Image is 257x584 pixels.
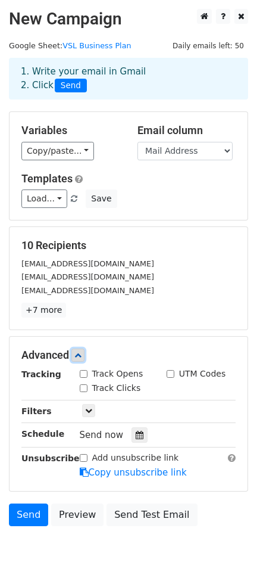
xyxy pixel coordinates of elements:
[62,41,131,50] a: VSL Business Plan
[9,41,131,50] small: Google Sheet:
[21,172,73,185] a: Templates
[21,190,67,208] a: Load...
[106,504,197,526] a: Send Test Email
[168,41,248,50] a: Daily emails left: 50
[80,430,124,440] span: Send now
[21,259,154,268] small: [EMAIL_ADDRESS][DOMAIN_NAME]
[21,142,94,160] a: Copy/paste...
[21,272,154,281] small: [EMAIL_ADDRESS][DOMAIN_NAME]
[92,382,141,394] label: Track Clicks
[92,452,179,464] label: Add unsubscribe link
[21,124,120,137] h5: Variables
[21,303,66,318] a: +7 more
[198,527,257,584] iframe: Chat Widget
[21,286,154,295] small: [EMAIL_ADDRESS][DOMAIN_NAME]
[80,467,187,478] a: Copy unsubscribe link
[137,124,236,137] h5: Email column
[21,369,61,379] strong: Tracking
[21,239,236,252] h5: 10 Recipients
[168,39,248,52] span: Daily emails left: 50
[12,65,245,92] div: 1. Write your email in Gmail 2. Click
[21,429,64,439] strong: Schedule
[9,9,248,29] h2: New Campaign
[179,368,225,380] label: UTM Codes
[21,453,80,463] strong: Unsubscribe
[86,190,117,208] button: Save
[55,79,87,93] span: Send
[21,349,236,362] h5: Advanced
[21,406,52,416] strong: Filters
[51,504,104,526] a: Preview
[9,504,48,526] a: Send
[92,368,143,380] label: Track Opens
